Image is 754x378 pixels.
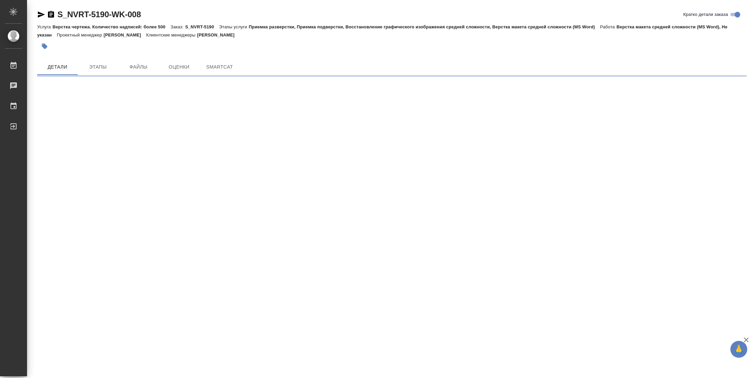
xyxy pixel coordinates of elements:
[37,10,45,19] button: Скопировать ссылку для ЯМессенджера
[57,32,103,37] p: Проектный менеджер
[600,24,617,29] p: Работа
[146,32,197,37] p: Клиентские менеджеры
[219,24,249,29] p: Этапы услуги
[41,63,74,71] span: Детали
[47,10,55,19] button: Скопировать ссылку
[37,39,52,54] button: Добавить тэг
[733,342,745,356] span: 🙏
[104,32,146,37] p: [PERSON_NAME]
[730,341,747,358] button: 🙏
[203,63,236,71] span: SmartCat
[683,11,728,18] span: Кратко детали заказа
[57,10,141,19] a: S_NVRT-5190-WK-008
[249,24,600,29] p: Приемка разверстки, Приемка подверстки, Восстановление графического изображения средней сложности...
[37,24,52,29] p: Услуга
[197,32,240,37] p: [PERSON_NAME]
[171,24,185,29] p: Заказ:
[82,63,114,71] span: Этапы
[163,63,195,71] span: Оценки
[185,24,219,29] p: S_NVRT-5190
[122,63,155,71] span: Файлы
[52,24,170,29] p: Верстка чертежа. Количество надписей: более 500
